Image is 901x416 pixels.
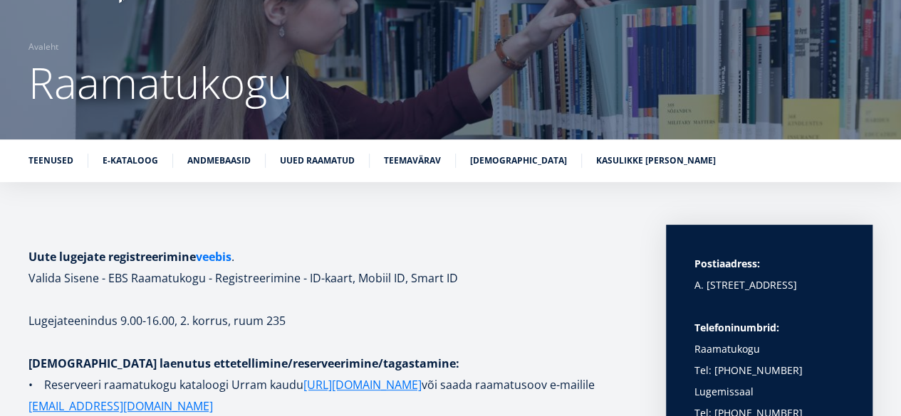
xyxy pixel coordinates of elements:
[303,374,422,395] a: [URL][DOMAIN_NAME]
[28,310,637,331] p: Lugejateenindus 9.00-16.00, 2. korrus, ruum 235
[694,360,844,402] p: Tel: [PHONE_NUMBER] Lugemissaal
[187,154,251,168] a: Andmebaasid
[470,154,567,168] a: [DEMOGRAPHIC_DATA]
[28,249,231,265] strong: Uute lugejate registreerimine
[28,154,73,168] a: Teenused
[694,317,844,360] p: Raamatukogu
[28,246,637,289] h1: . Valida Sisene - EBS Raamatukogu - Registreerimine - ID-kaart, Mobiil ID, Smart ID
[694,274,844,296] p: A. [STREET_ADDRESS]
[694,321,779,334] strong: Telefoninumbrid:
[103,154,158,168] a: E-kataloog
[280,154,355,168] a: Uued raamatud
[196,246,231,267] a: veebis
[596,154,716,168] a: Kasulikke [PERSON_NAME]
[384,154,441,168] a: Teemavärav
[28,53,292,112] span: Raamatukogu
[28,356,459,371] strong: [DEMOGRAPHIC_DATA] laenutus ettetellimine/reserveerimine/tagastamine:
[694,257,760,270] strong: Postiaadress:
[28,40,58,54] a: Avaleht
